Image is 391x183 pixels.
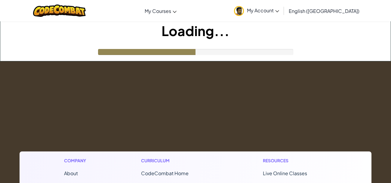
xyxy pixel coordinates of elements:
[247,7,279,14] span: My Account
[141,157,214,164] h1: Curriculum
[263,157,327,164] h1: Resources
[142,3,180,19] a: My Courses
[231,1,282,20] a: My Account
[141,170,189,176] span: CodeCombat Home
[234,6,244,16] img: avatar
[0,21,391,40] h1: Loading...
[64,157,92,164] h1: Company
[286,3,362,19] a: English ([GEOGRAPHIC_DATA])
[145,8,171,14] span: My Courses
[289,8,359,14] span: English ([GEOGRAPHIC_DATA])
[64,170,78,176] a: About
[33,5,86,17] img: CodeCombat logo
[263,170,307,176] a: Live Online Classes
